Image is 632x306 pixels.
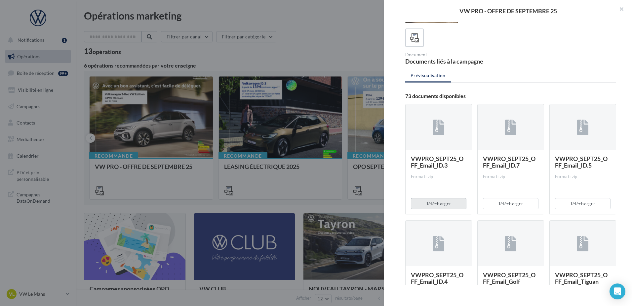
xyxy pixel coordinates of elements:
[411,271,463,285] span: VWPRO_SEPT25_OFF_Email_ID.4
[555,271,608,285] span: VWPRO_SEPT25_OFF_Email_Tiguan
[555,198,611,209] button: Télécharger
[483,271,535,285] span: VWPRO_SEPT25_OFF_Email_Golf
[483,198,538,209] button: Télécharger
[411,198,466,209] button: Télécharger
[411,155,463,169] span: VWPRO_SEPT25_OFF_Email_ID.3
[483,174,538,180] div: Format: zip
[405,52,508,57] div: Document
[610,283,625,299] div: Open Intercom Messenger
[405,93,616,99] div: 73 documents disponibles
[483,155,535,169] span: VWPRO_SEPT25_OFF_Email_ID.7
[555,155,608,169] span: VWPRO_SEPT25_OFF_Email_ID.5
[395,8,621,14] div: VW PRO - OFFRE DE SEPTEMBRE 25
[405,58,508,64] div: Documents liés à la campagne
[555,174,611,180] div: Format: zip
[411,174,466,180] div: Format: zip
